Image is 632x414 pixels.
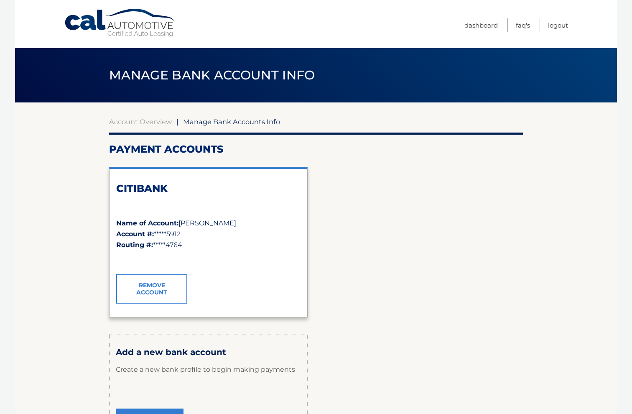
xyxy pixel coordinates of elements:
[116,219,178,227] strong: Name of Account:
[64,8,177,38] a: Cal Automotive
[116,182,301,195] h2: CITIBANK
[116,274,187,304] a: Remove Account
[464,18,498,32] a: Dashboard
[109,143,523,156] h2: Payment Accounts
[116,255,122,263] span: ✓
[116,357,301,382] p: Create a new bank profile to begin making payments
[116,241,153,249] strong: Routing #:
[178,219,236,227] span: [PERSON_NAME]
[116,230,154,238] strong: Account #:
[176,118,178,126] span: |
[116,347,301,358] h3: Add a new bank account
[109,67,315,83] span: Manage Bank Account Info
[548,18,568,32] a: Logout
[516,18,530,32] a: FAQ's
[183,118,280,126] span: Manage Bank Accounts Info
[109,118,172,126] a: Account Overview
